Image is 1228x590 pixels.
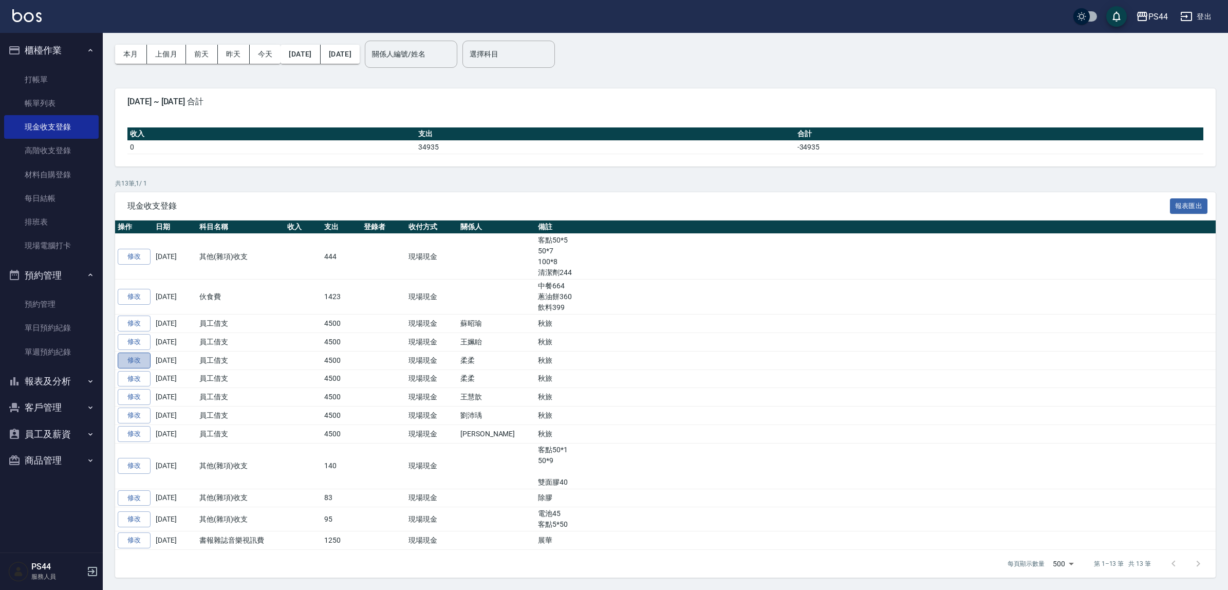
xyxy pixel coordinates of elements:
button: 報表匯出 [1170,198,1208,214]
td: 4500 [322,315,361,333]
th: 備註 [535,220,1216,234]
td: 其他(雜項)收支 [197,489,285,507]
a: 修改 [118,249,151,265]
td: 現場現金 [406,507,458,531]
td: 4500 [322,333,361,352]
button: 前天 [186,45,218,64]
th: 關係人 [458,220,535,234]
img: Logo [12,9,42,22]
p: 共 13 筆, 1 / 1 [115,179,1216,188]
td: [PERSON_NAME] [458,425,535,443]
td: [DATE] [153,351,197,370]
td: 劉沛瑀 [458,407,535,425]
button: 客戶管理 [4,394,99,421]
td: 現場現金 [406,370,458,388]
th: 合計 [795,127,1203,141]
a: 修改 [118,408,151,423]
a: 高階收支登錄 [4,139,99,162]
button: PS44 [1132,6,1172,27]
td: [DATE] [153,234,197,280]
a: 單日預約紀錄 [4,316,99,340]
td: [DATE] [153,315,197,333]
td: 伙食費 [197,280,285,315]
th: 支出 [322,220,361,234]
td: 員工借支 [197,425,285,443]
td: 1423 [322,280,361,315]
a: 修改 [118,334,151,350]
td: 其他(雜項)收支 [197,234,285,280]
td: 除膠 [535,489,1216,507]
td: 95 [322,507,361,531]
td: 現場現金 [406,531,458,550]
td: 現場現金 [406,489,458,507]
td: 展華 [535,531,1216,550]
td: 員工借支 [197,351,285,370]
a: 修改 [118,289,151,305]
span: 現金收支登錄 [127,201,1170,211]
td: 柔柔 [458,370,535,388]
a: 報表匯出 [1170,200,1208,210]
a: 修改 [118,490,151,506]
td: 現場現金 [406,443,458,489]
a: 修改 [118,511,151,527]
td: 現場現金 [406,425,458,443]
td: 書報雜誌音樂視訊費 [197,531,285,550]
th: 收入 [127,127,416,141]
td: 秋旅 [535,315,1216,333]
button: 報表及分析 [4,368,99,395]
td: 秋旅 [535,333,1216,352]
td: 現場現金 [406,280,458,315]
td: 現場現金 [406,407,458,425]
td: [DATE] [153,425,197,443]
a: 修改 [118,458,151,474]
a: 預約管理 [4,292,99,316]
div: 500 [1049,550,1077,578]
th: 支出 [416,127,794,141]
td: [DATE] [153,370,197,388]
a: 單週預約紀錄 [4,340,99,364]
button: 櫃檯作業 [4,37,99,64]
td: 秋旅 [535,388,1216,407]
td: [DATE] [153,489,197,507]
td: 員工借支 [197,388,285,407]
h5: PS44 [31,562,84,572]
button: 登出 [1176,7,1216,26]
td: 員工借支 [197,333,285,352]
button: 商品管理 [4,447,99,474]
img: Person [8,561,29,582]
p: 第 1–13 筆 共 13 筆 [1094,559,1151,568]
a: 修改 [118,353,151,368]
p: 服務人員 [31,572,84,581]
td: 34935 [416,140,794,154]
button: [DATE] [321,45,360,64]
td: 員工借支 [197,315,285,333]
td: 秋旅 [535,370,1216,388]
button: 昨天 [218,45,250,64]
th: 日期 [153,220,197,234]
td: 現場現金 [406,315,458,333]
button: 預約管理 [4,262,99,289]
td: 客點50*5 50*7 100*8 清潔劑244 [535,234,1216,280]
td: [DATE] [153,443,197,489]
a: 修改 [118,389,151,405]
td: 4500 [322,351,361,370]
a: 修改 [118,426,151,442]
td: 秋旅 [535,351,1216,370]
td: 4500 [322,425,361,443]
span: [DATE] ~ [DATE] 合計 [127,97,1203,107]
td: 電池45 客點5*50 [535,507,1216,531]
a: 修改 [118,316,151,331]
td: [DATE] [153,531,197,550]
td: [DATE] [153,333,197,352]
button: save [1106,6,1127,27]
p: 每頁顯示數量 [1008,559,1045,568]
td: -34935 [795,140,1203,154]
td: 蘇昭瑜 [458,315,535,333]
td: 其他(雜項)收支 [197,507,285,531]
th: 收入 [285,220,322,234]
td: 0 [127,140,416,154]
td: 秋旅 [535,425,1216,443]
td: 中餐664 蔥油餅360 飲料399 [535,280,1216,315]
button: 上個月 [147,45,186,64]
td: [DATE] [153,388,197,407]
